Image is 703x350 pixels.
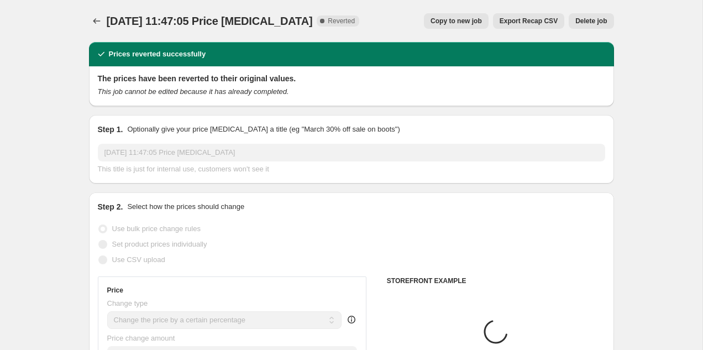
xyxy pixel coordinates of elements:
[328,17,355,25] span: Reverted
[98,124,123,135] h2: Step 1.
[109,49,206,60] h2: Prices reverted successfully
[127,201,244,212] p: Select how the prices should change
[431,17,482,25] span: Copy to new job
[107,15,313,27] span: [DATE] 11:47:05 Price [MEDICAL_DATA]
[127,124,400,135] p: Optionally give your price [MEDICAL_DATA] a title (eg "March 30% off sale on boots")
[569,13,613,29] button: Delete job
[493,13,564,29] button: Export Recap CSV
[107,286,123,295] h3: Price
[98,201,123,212] h2: Step 2.
[112,240,207,248] span: Set product prices individually
[346,314,357,325] div: help
[387,276,605,285] h6: STOREFRONT EXAMPLE
[98,73,605,84] h2: The prices have been reverted to their original values.
[575,17,607,25] span: Delete job
[112,255,165,264] span: Use CSV upload
[107,334,175,342] span: Price change amount
[500,17,558,25] span: Export Recap CSV
[112,224,201,233] span: Use bulk price change rules
[89,13,104,29] button: Price change jobs
[98,144,605,161] input: 30% off holiday sale
[424,13,489,29] button: Copy to new job
[98,87,289,96] i: This job cannot be edited because it has already completed.
[107,299,148,307] span: Change type
[98,165,269,173] span: This title is just for internal use, customers won't see it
